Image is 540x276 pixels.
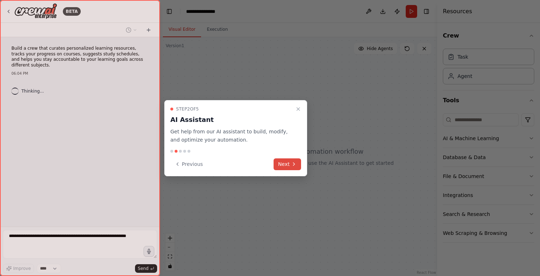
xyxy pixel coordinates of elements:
button: Next [274,158,301,170]
h3: AI Assistant [170,115,292,125]
span: Step 2 of 5 [176,106,199,112]
p: Get help from our AI assistant to build, modify, and optimize your automation. [170,128,292,144]
button: Previous [170,158,207,170]
button: Close walkthrough [294,105,302,113]
button: Hide left sidebar [164,6,174,16]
